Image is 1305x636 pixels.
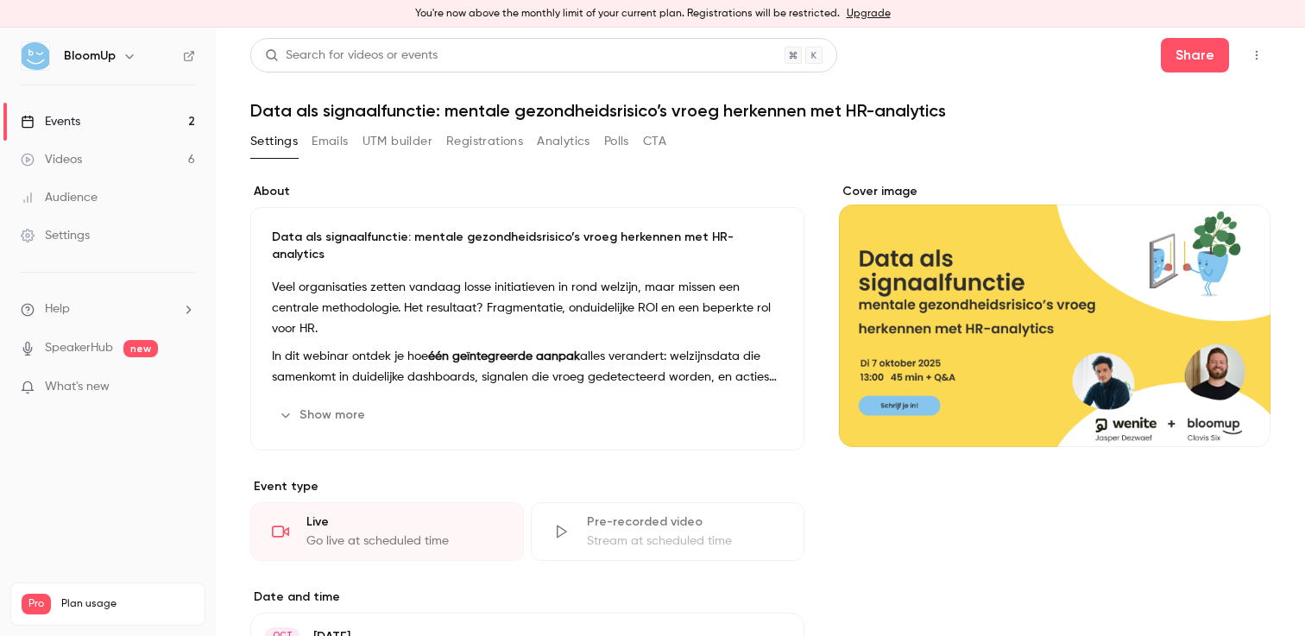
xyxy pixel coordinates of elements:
[428,350,580,362] strong: één geïntegreerde aanpak
[306,532,502,550] div: Go live at scheduled time
[643,128,666,155] button: CTA
[174,380,195,395] iframe: Noticeable Trigger
[45,300,70,318] span: Help
[64,47,116,65] h6: BloomUp
[22,594,51,614] span: Pro
[250,183,804,200] label: About
[265,47,438,65] div: Search for videos or events
[446,128,523,155] button: Registrations
[531,502,804,561] div: Pre-recorded videoStream at scheduled time
[587,513,783,531] div: Pre-recorded video
[587,532,783,550] div: Stream at scheduled time
[22,42,49,70] img: BloomUp
[1161,38,1229,72] button: Share
[21,189,98,206] div: Audience
[272,346,783,387] p: In dit webinar ontdek je hoe alles verandert: welzijnsdata die samenkomt in duidelijke dashboards...
[272,229,783,263] p: Data als signaalfunctie: mentale gezondheidsrisico’s vroeg herkennen met HR-analytics
[250,128,298,155] button: Settings
[839,183,1270,200] label: Cover image
[21,113,80,130] div: Events
[21,227,90,244] div: Settings
[362,128,432,155] button: UTM builder
[847,7,891,21] a: Upgrade
[537,128,590,155] button: Analytics
[250,589,804,606] label: Date and time
[272,401,375,429] button: Show more
[306,513,502,531] div: Live
[61,597,194,611] span: Plan usage
[45,378,110,396] span: What's new
[21,300,195,318] li: help-dropdown-opener
[839,183,1270,447] section: Cover image
[250,100,1270,121] h1: Data als signaalfunctie: mentale gezondheidsrisico’s vroeg herkennen met HR-analytics
[21,151,82,168] div: Videos
[123,340,158,357] span: new
[45,339,113,357] a: SpeakerHub
[250,478,804,495] p: Event type
[312,128,348,155] button: Emails
[604,128,629,155] button: Polls
[272,277,783,339] p: Veel organisaties zetten vandaag losse initiatieven in rond welzijn, maar missen een centrale met...
[250,502,524,561] div: LiveGo live at scheduled time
